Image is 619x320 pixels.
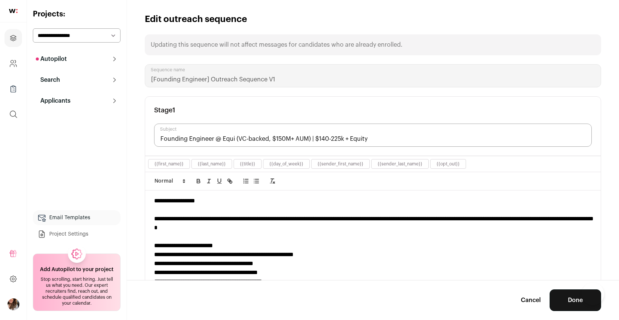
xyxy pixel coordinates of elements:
[36,75,60,84] p: Search
[40,266,113,273] h2: Add Autopilot to your project
[240,161,255,167] button: {{title}}
[4,55,22,72] a: Company and ATS Settings
[437,161,460,167] button: {{opt_out}}
[154,124,592,147] input: Subject
[9,9,18,13] img: wellfound-shorthand-0d5821cbd27db2630d0214b213865d53afaa358527fdda9d0ea32b1df1b89c2c.svg
[154,161,184,167] button: {{first_name}}
[36,55,67,63] p: Autopilot
[33,9,121,19] h2: Projects:
[33,52,121,66] button: Autopilot
[33,227,121,242] a: Project Settings
[582,283,604,305] iframe: Help Scout Beacon - Open
[521,296,541,305] a: Cancel
[145,13,247,25] h1: Edit outreach sequence
[4,29,22,47] a: Projects
[36,96,71,105] p: Applicants
[33,93,121,108] button: Applicants
[33,254,121,311] a: Add Autopilot to your project Stop scrolling, start hiring. Just tell us what you need. Our exper...
[145,64,601,87] input: Sequence name
[198,161,226,167] button: {{last_name}}
[154,106,175,115] h3: Stage
[4,80,22,98] a: Company Lists
[269,161,303,167] button: {{day_of_week}}
[38,276,116,306] div: Stop scrolling, start hiring. Just tell us what you need. Our expert recruiters find, reach out, ...
[145,34,601,55] div: Updating this sequence will not affect messages for candidates who are already enrolled.
[318,161,363,167] button: {{sender_first_name}}
[550,289,601,311] button: Done
[33,210,121,225] a: Email Templates
[33,72,121,87] button: Search
[7,298,19,310] img: 19666833-medium_jpg
[7,298,19,310] button: Open dropdown
[378,161,422,167] button: {{sender_last_name}}
[172,107,175,114] span: 1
